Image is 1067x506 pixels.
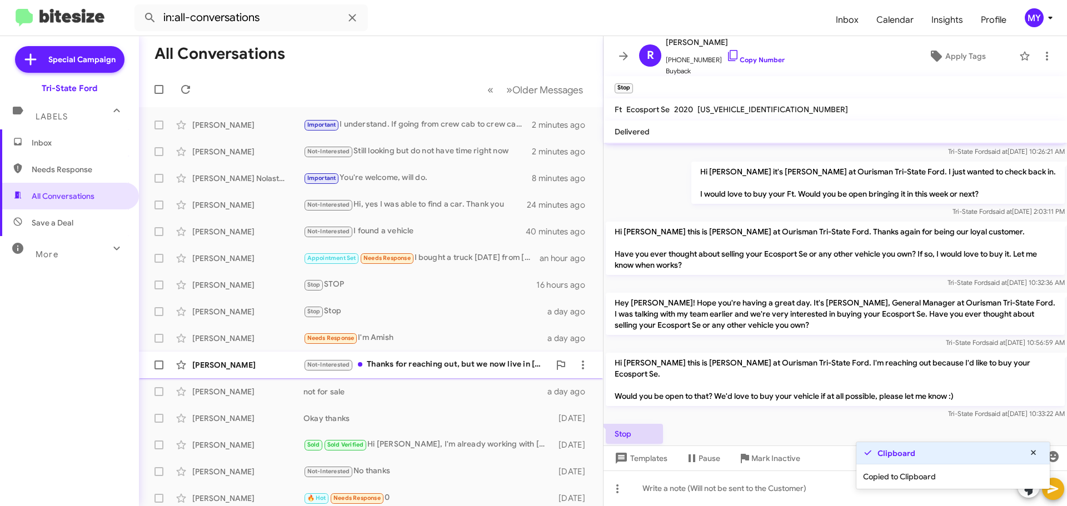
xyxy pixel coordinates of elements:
h1: All Conversations [154,45,285,63]
nav: Page navigation example [481,78,590,101]
span: Apply Tags [945,46,986,66]
div: [PERSON_NAME] [192,119,303,131]
div: not for sale [303,386,547,397]
small: Stop [615,83,633,93]
span: Tri-State Ford [DATE] 10:56:59 AM [946,338,1065,347]
div: Okay thanks [303,413,553,424]
div: 0 [303,492,553,504]
a: Calendar [867,4,923,36]
span: Tri-State Ford [DATE] 2:03:11 PM [953,207,1065,216]
div: [PERSON_NAME] Nolastname120082781 [192,173,303,184]
div: [DATE] [553,493,594,504]
div: 16 hours ago [536,279,594,290]
span: Sold Verified [327,441,364,448]
div: You're welcome, will do. [303,172,532,184]
span: Appointment Set [307,254,356,262]
span: Labels [36,112,68,122]
span: said at [988,278,1007,287]
div: Still looking but do not have time right now [303,145,532,158]
span: Not-Interested [307,228,350,235]
span: 🔥 Hot [307,494,326,502]
span: Not-Interested [307,361,350,368]
button: MY [1015,8,1055,27]
strong: Clipboard [877,448,915,459]
div: a day ago [547,306,594,317]
span: [PERSON_NAME] [666,36,785,49]
div: I'm Amish [303,332,547,344]
span: Needs Response [333,494,381,502]
p: Hi [PERSON_NAME] this is [PERSON_NAME] at Ourisman Tri-State Ford. I'm reaching out because I'd l... [606,353,1065,406]
input: Search [134,4,368,31]
span: Not-Interested [307,468,350,475]
a: Special Campaign [15,46,124,73]
span: Important [307,174,336,182]
button: Previous [481,78,500,101]
span: Needs Response [363,254,411,262]
div: 40 minutes ago [527,226,594,237]
div: Hi, yes I was able to find a car. Thank you [303,198,527,211]
div: Copied to Clipboard [856,464,1050,489]
button: Mark Inactive [729,448,809,468]
a: Inbox [827,4,867,36]
div: [PERSON_NAME] [192,253,303,264]
span: [US_VEHICLE_IDENTIFICATION_NUMBER] [697,104,848,114]
div: I found a vehicle [303,225,527,238]
div: [PERSON_NAME] [192,413,303,424]
span: Save a Deal [32,217,73,228]
span: Buyback [666,66,785,77]
span: Stop [307,308,321,315]
span: Insights [923,4,972,36]
span: R [647,47,654,64]
div: Stop [303,305,547,318]
span: [PHONE_NUMBER] [666,49,785,66]
span: 2020 [674,104,693,114]
span: said at [993,207,1012,216]
button: Pause [676,448,729,468]
button: Next [500,78,590,101]
p: Hi [PERSON_NAME] this is [PERSON_NAME] at Ourisman Tri-State Ford. Thanks again for being our loy... [606,222,1065,275]
div: [PERSON_NAME] [192,386,303,397]
span: Tri-State Ford [DATE] 10:26:21 AM [948,147,1065,156]
div: 2 minutes ago [532,146,594,157]
button: Apply Tags [900,46,1014,66]
div: MY [1025,8,1044,27]
span: Ecosport Se [626,104,670,114]
span: Templates [612,448,667,468]
div: 2 minutes ago [532,119,594,131]
div: [PERSON_NAME] [192,306,303,317]
div: [DATE] [553,439,594,450]
span: Stop [307,281,321,288]
span: More [36,249,58,259]
span: Important [307,121,336,128]
div: [PERSON_NAME] [192,493,303,504]
div: [DATE] [553,413,594,424]
div: No thanks [303,465,553,478]
span: said at [988,409,1008,418]
span: Not-Interested [307,201,350,208]
div: Thanks for reaching out, but we now live in [US_STATE] [303,358,550,371]
a: Copy Number [726,56,785,64]
div: I understand. If going from crew cab to crew cab, you should not be losing any leg room. [303,118,532,131]
p: Stop [606,424,663,444]
div: an hour ago [540,253,594,264]
span: Needs Response [32,164,126,175]
div: a day ago [547,386,594,397]
div: [DATE] [553,466,594,477]
span: Tri-State Ford [DATE] 10:33:22 AM [948,409,1065,418]
div: Hi [PERSON_NAME], I'm already working with [PERSON_NAME]. He's looking into my financing options. [303,438,553,451]
span: Mark Inactive [751,448,800,468]
span: Pause [699,448,720,468]
div: [PERSON_NAME] [192,199,303,211]
div: I bought a truck [DATE] from [PERSON_NAME]. They had exactly what I was looking for at a great pr... [303,252,540,264]
div: [PERSON_NAME] [192,333,303,344]
span: Sold [307,441,320,448]
div: Tri-State Ford [42,83,97,94]
span: All Conversations [32,191,94,202]
div: [PERSON_NAME] [192,359,303,370]
a: Profile [972,4,1015,36]
span: Ft [615,104,622,114]
button: Templates [604,448,676,468]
